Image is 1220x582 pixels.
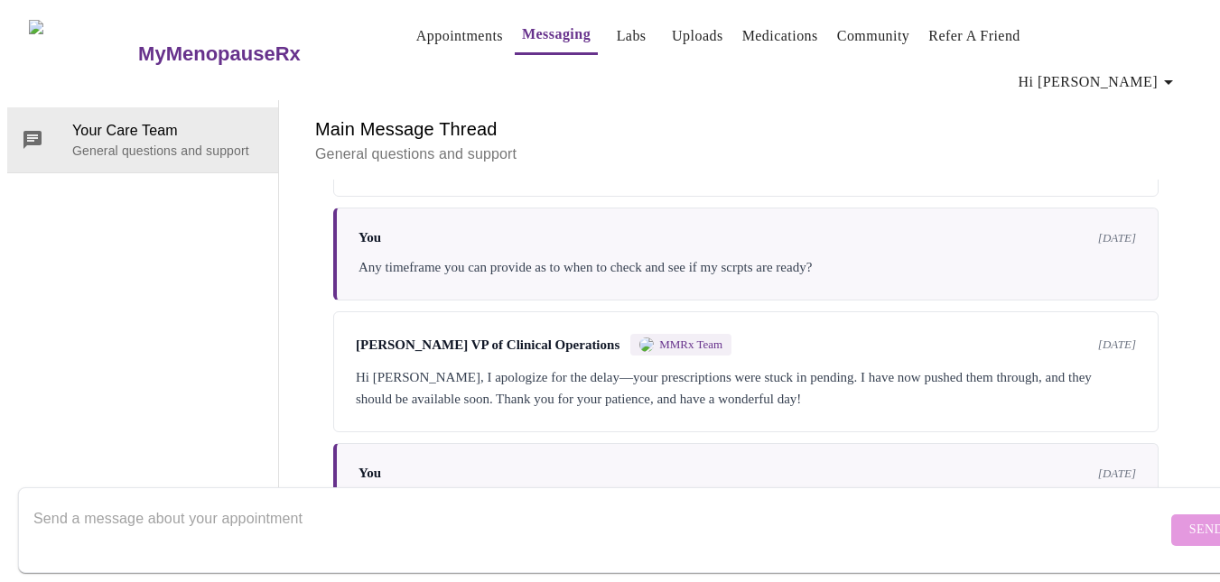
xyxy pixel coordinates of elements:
span: MMRx Team [659,337,722,352]
img: MyMenopauseRx Logo [29,20,136,88]
div: Any timeframe you can provide as to when to check and see if my scrpts are ready? [359,256,1136,278]
span: You [359,230,381,245]
a: MyMenopauseRx [136,23,373,86]
h3: MyMenopauseRx [138,42,301,66]
a: Refer a Friend [928,23,1020,49]
button: Community [830,18,917,54]
span: Hi [PERSON_NAME] [1019,69,1179,95]
p: General questions and support [72,142,264,160]
a: Medications [742,23,818,49]
span: Your Care Team [72,120,264,142]
span: [DATE] [1098,467,1136,481]
button: Medications [735,18,825,54]
textarea: Send a message about your appointment [33,501,1167,559]
a: Messaging [522,22,591,47]
button: Appointments [409,18,510,54]
a: Community [837,23,910,49]
a: Appointments [416,23,503,49]
h6: Main Message Thread [315,115,1177,143]
button: Hi [PERSON_NAME] [1011,64,1187,100]
div: Your Care TeamGeneral questions and support [7,107,278,172]
a: Labs [617,23,647,49]
span: You [359,466,381,481]
span: [PERSON_NAME] VP of Clinical Operations [356,337,619,353]
span: [DATE] [1098,337,1136,352]
button: Messaging [515,16,598,55]
button: Uploads [665,18,731,54]
p: General questions and support [315,143,1177,165]
a: Uploads [672,23,723,49]
img: MMRX [639,337,654,352]
button: Labs [602,18,660,54]
span: [DATE] [1098,231,1136,245]
div: Hi [PERSON_NAME], I apologize for the delay—your prescriptions were stuck in pending. I have now ... [356,366,1136,410]
button: Refer a Friend [921,18,1028,54]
